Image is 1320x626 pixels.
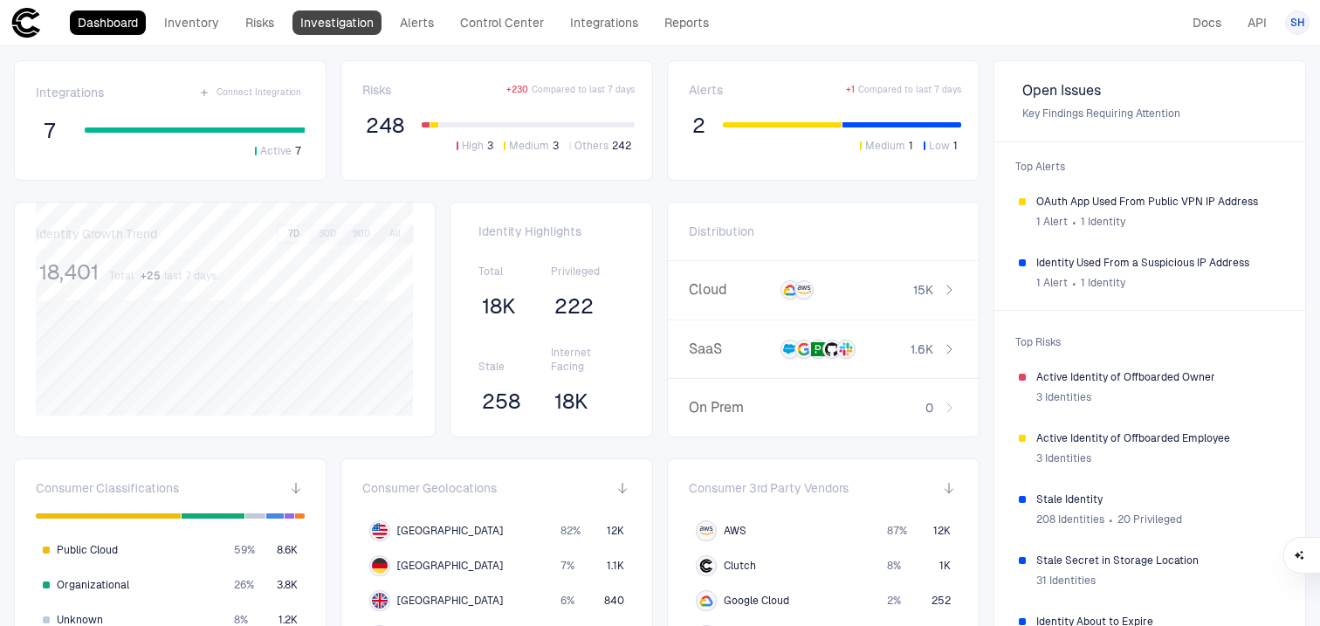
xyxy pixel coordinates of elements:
[689,341,773,358] span: SaaS
[689,399,773,416] span: On Prem
[1036,195,1281,209] span: OAuth App Used From Public VPN IP Address
[1036,370,1281,384] span: Active Identity of Offboarded Owner
[724,594,789,608] span: Google Cloud
[856,138,917,154] button: Medium1
[699,524,713,538] div: AWS
[44,118,56,144] span: 7
[551,265,624,279] span: Privileged
[932,594,951,608] span: 252
[156,10,227,35] a: Inventory
[366,113,404,139] span: 248
[260,144,292,158] span: Active
[478,224,624,239] span: Identity Highlights
[911,341,933,357] span: 1.6K
[699,594,713,608] div: Google Cloud
[36,117,64,145] button: 7
[1108,506,1114,533] span: ∙
[482,389,520,415] span: 258
[1036,431,1281,445] span: Active Identity of Offboarded Employee
[39,259,99,285] span: 18,401
[251,143,305,159] button: Active7
[1036,451,1091,465] span: 3 Identities
[939,559,951,573] span: 1K
[380,226,411,242] button: All
[887,594,901,608] span: 2 %
[689,82,723,98] span: Alerts
[1005,149,1295,184] span: Top Alerts
[1036,390,1091,404] span: 3 Identities
[277,543,298,557] span: 8.6K
[846,84,855,96] span: + 1
[689,112,709,140] button: 2
[553,139,559,153] span: 3
[604,594,624,608] span: 840
[478,265,552,279] span: Total
[500,138,562,154] button: Medium3
[478,388,524,416] button: 258
[865,139,905,153] span: Medium
[292,10,382,35] a: Investigation
[920,138,961,154] button: Low1
[887,524,907,538] span: 87 %
[397,524,503,538] span: [GEOGRAPHIC_DATA]
[560,594,574,608] span: 6 %
[532,84,635,96] span: Compared to last 7 days
[1117,512,1182,526] span: 20 Privileged
[478,360,552,374] span: Stale
[362,82,391,98] span: Risks
[1005,325,1295,360] span: Top Risks
[607,524,624,538] span: 12K
[36,85,104,100] span: Integrations
[234,543,255,557] span: 59 %
[462,139,484,153] span: High
[234,578,254,592] span: 26 %
[724,524,746,538] span: AWS
[554,389,588,415] span: 18K
[295,144,301,158] span: 7
[689,480,849,496] span: Consumer 3rd Party Vendors
[452,10,552,35] a: Control Center
[487,139,493,153] span: 3
[164,269,217,283] span: last 7 days
[506,84,528,96] span: + 230
[36,258,102,286] button: 18,401
[1022,107,1277,120] span: Key Findings Requiring Attention
[1071,209,1077,235] span: ∙
[312,226,343,242] button: 30D
[57,543,118,557] span: Public Cloud
[397,594,503,608] span: [GEOGRAPHIC_DATA]
[1036,554,1281,568] span: Stale Secret in Storage Location
[109,269,134,283] span: Total
[929,139,950,153] span: Low
[551,346,624,374] span: Internet Facing
[237,10,282,35] a: Risks
[699,559,713,573] div: Clutch
[1036,574,1096,588] span: 31 Identities
[887,559,901,573] span: 8 %
[478,292,519,320] button: 18K
[551,292,597,320] button: 222
[560,559,574,573] span: 7 %
[453,138,497,154] button: High3
[607,559,624,573] span: 1.1K
[372,523,388,539] img: US
[1036,215,1068,229] span: 1 Alert
[36,226,157,242] span: Identity Growth Trend
[1022,82,1277,100] span: Open Issues
[657,10,717,35] a: Reports
[1036,492,1281,506] span: Stale Identity
[724,559,756,573] span: Clutch
[925,400,933,416] span: 0
[392,10,442,35] a: Alerts
[362,112,408,140] button: 248
[362,480,497,496] span: Consumer Geolocations
[689,224,754,239] span: Distribution
[1071,270,1077,296] span: ∙
[1036,512,1104,526] span: 208 Identities
[551,388,592,416] button: 18K
[692,113,705,139] span: 2
[1081,276,1125,290] span: 1 Identity
[1036,276,1068,290] span: 1 Alert
[217,86,301,99] span: Connect Integration
[913,282,933,298] span: 15K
